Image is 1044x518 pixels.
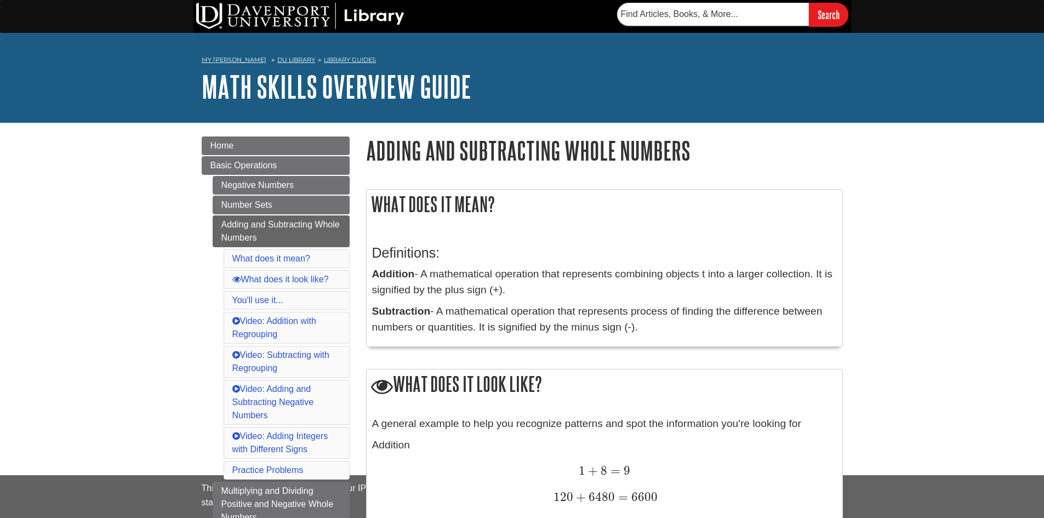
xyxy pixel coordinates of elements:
[607,463,620,478] span: =
[232,254,310,263] a: What does it mean?
[367,190,842,219] h2: What does it mean?
[210,161,277,170] span: Basic Operations
[372,266,837,298] p: - A mathematical operation that represents combining objects t into a larger collection. It is si...
[372,416,837,432] p: A general example to help you recognize patterns and spot the information you're looking for
[573,489,586,504] span: +
[196,3,404,29] img: DU Library
[617,3,848,26] form: Searches DU Library's articles, books, and more
[598,463,607,478] span: 8
[277,56,315,64] a: DU Library
[213,196,350,214] a: Number Sets
[202,55,266,65] a: My [PERSON_NAME]
[586,489,615,504] span: 6480
[372,304,837,335] p: - A mathematical operation that represents process of finding the difference between numbers or q...
[579,463,585,478] span: 1
[232,384,314,420] a: Video: Adding and Subtracting Negative Numbers
[324,56,376,64] a: Library Guides
[372,305,431,317] b: Subtraction
[628,489,658,504] span: 6600
[213,176,350,195] a: Negative Numbers
[232,316,316,339] a: Video: Addition with Regrouping
[367,369,842,401] h2: What does it look like?
[202,70,471,104] a: Math Skills Overview Guide
[809,3,848,26] input: Search
[554,489,573,504] span: 120
[232,275,329,284] a: What does it look like?
[617,3,809,26] input: Find Articles, Books, & More...
[213,215,350,247] a: Adding and Subtracting Whole Numbers
[372,245,837,261] h3: Definitions:
[585,463,598,478] span: +
[202,156,350,175] a: Basic Operations
[232,350,329,373] a: Video: Subtracting with Regrouping
[210,141,234,150] span: Home
[202,53,843,70] nav: breadcrumb
[232,465,304,475] a: Practice Problems
[620,463,630,478] span: 9
[202,136,350,155] a: Home
[232,431,328,454] a: Video: Adding Integers with Different Signs
[372,268,415,280] b: Addition
[615,489,628,504] span: =
[366,136,843,164] h1: Adding and Subtracting Whole Numbers
[232,295,283,305] a: You'll use it...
